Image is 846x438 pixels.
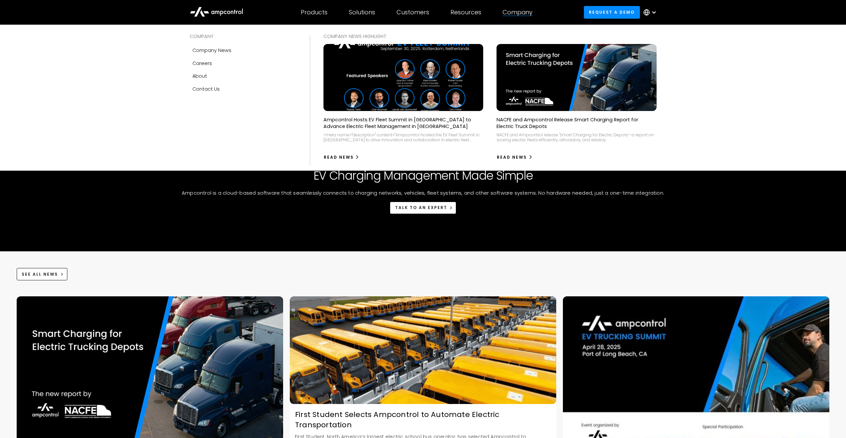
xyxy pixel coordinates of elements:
div: see all news [22,271,58,277]
a: Request a demo [584,6,640,18]
a: Read News [497,152,533,163]
div: Company news [192,47,231,54]
div: Company [503,9,533,16]
div: Talk to an expert [395,205,447,211]
div: COMPANY [190,33,296,40]
div: Products [301,9,327,16]
div: About [192,72,207,80]
div: Resources [451,9,481,16]
p: Ampcontrol is a cloud-based software that seamlessly connects to charging networks, vehicles, fle... [148,189,698,196]
div: Solutions [349,9,375,16]
a: Read News [323,152,360,163]
a: Careers [190,57,296,70]
div: Read News [497,154,527,160]
a: About [190,70,296,82]
a: Contact Us [190,83,296,95]
a: see all news [17,268,67,280]
h2: EV Charging Management Made Simple [313,169,533,183]
div: COMPANY NEWS Highlight [323,33,657,40]
p: NACFE and Ampcontrol Release Smart Charging Report for Electric Truck Depots [497,116,657,130]
a: Talk to an expert [390,202,456,214]
div: Customers [396,9,429,16]
div: <meta name="description" content="Ampcontrol hosted the EV Fleet Summit in [GEOGRAPHIC_DATA] to d... [323,132,484,143]
p: Ampcontrol Hosts EV Fleet Summit in [GEOGRAPHIC_DATA] to Advance Electric Fleet Management in [GE... [323,116,484,130]
div: Contact Us [192,85,220,93]
div: Careers [192,60,212,67]
div: Read News [324,154,354,160]
a: Company news [190,44,296,57]
div: First Student Selects Ampcontrol to Automate Electric Transportation [290,410,556,430]
div: NACFE and Ampcontrol release 'Smart Charging for Electric Depots'—a report on scaling electric fl... [497,132,657,143]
